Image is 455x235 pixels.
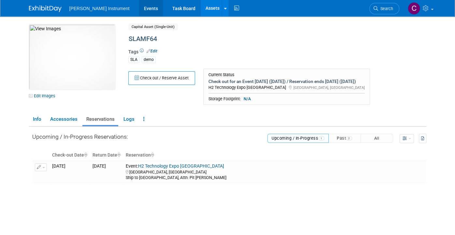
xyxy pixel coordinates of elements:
[50,150,90,161] th: Check-out Date : activate to sort column ascending
[126,175,424,180] div: Ship to [GEOGRAPHIC_DATA], Attn: Pit [PERSON_NAME]
[29,24,115,90] img: View Images
[378,6,393,11] span: Search
[82,114,118,125] a: Reservations
[29,92,58,100] a: Edit Images
[267,134,329,143] button: Upcoming / In-Progress1
[408,2,420,15] img: Christine Batycki
[208,96,365,102] div: Storage Footprint:
[346,136,352,140] span: 2
[328,134,361,143] button: Past2
[208,72,365,77] div: Current Status
[319,136,324,140] span: 1
[242,96,253,102] span: N/A
[123,150,426,161] th: Reservation : activate to sort column ascending
[90,150,123,161] th: Return Date : activate to sort column ascending
[361,134,393,143] button: All
[90,161,123,183] td: [DATE]
[126,169,424,175] div: [GEOGRAPHIC_DATA], [GEOGRAPHIC_DATA]
[369,3,399,14] a: Search
[128,23,178,30] span: Capital Asset (Single-Unit)
[147,49,157,53] a: Edit
[50,161,90,183] td: [DATE]
[142,56,156,63] div: demo
[120,114,138,125] a: Logs
[128,56,139,63] div: SLA
[208,85,286,90] span: H2 Technology Expo [GEOGRAPHIC_DATA]
[69,6,130,11] span: [PERSON_NAME] Instrument
[46,114,81,125] a: Accessories
[29,6,62,12] img: ExhibitDay
[126,163,424,169] div: Event:
[138,163,224,169] a: H2 Technology Expo [GEOGRAPHIC_DATA]
[126,33,390,45] div: SLAMF64
[32,133,128,140] span: Upcoming / In-Progress Reservations:
[128,48,390,67] div: Tags
[29,114,45,125] a: Info
[293,85,365,90] span: [GEOGRAPHIC_DATA], [GEOGRAPHIC_DATA]
[208,78,365,84] div: Check out for an Event [DATE] ([DATE]) / Reservation ends [DATE] ([DATE])
[128,71,195,85] button: Check out / Reserve Asset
